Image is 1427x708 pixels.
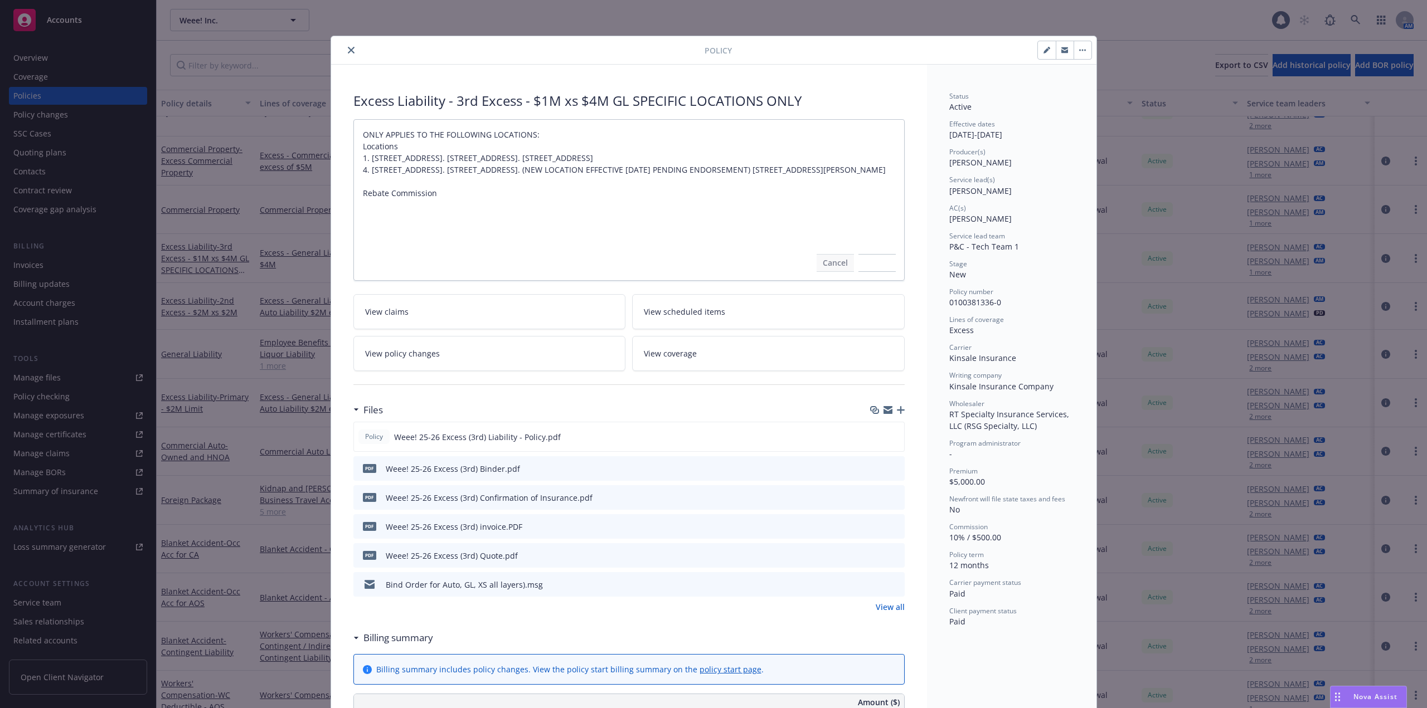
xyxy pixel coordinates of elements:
span: [PERSON_NAME] [949,157,1012,168]
div: Billing summary includes policy changes. View the policy start billing summary on the . [376,663,764,675]
span: View scheduled items [644,306,725,318]
span: Newfront will file state taxes and fees [949,494,1065,504]
span: Lines of coverage [949,315,1004,324]
a: View all [876,601,905,613]
button: preview file [890,492,900,504]
span: [PERSON_NAME] [949,185,1012,196]
span: 10% / $500.00 [949,532,1001,543]
button: preview file [890,463,900,475]
span: Service lead(s) [949,175,995,184]
span: 0100381336-0 [949,297,1001,307]
span: Producer(s) [949,147,986,157]
span: [PERSON_NAME] [949,213,1012,224]
span: Program administrator [949,438,1021,448]
span: PDF [363,522,376,530]
div: Weee! 25-26 Excess (3rd) Confirmation of Insurance.pdf [386,492,593,504]
span: 12 months [949,560,989,570]
span: AC(s) [949,203,966,213]
h3: Billing summary [363,631,433,645]
span: Cancel [823,254,848,272]
span: No [949,504,960,515]
div: [DATE] - [DATE] [949,119,1074,140]
button: download file [872,492,881,504]
a: View policy changes [353,336,626,371]
span: $5,000.00 [949,476,985,487]
button: close [344,43,358,57]
span: Carrier payment status [949,578,1021,587]
span: Policy [363,432,385,442]
button: preview file [890,579,900,590]
span: RT Specialty Insurance Services, LLC (RSG Specialty, LLC) [949,409,1071,431]
span: Client payment status [949,606,1017,616]
div: Weee! 25-26 Excess (3rd) Binder.pdf [386,463,520,475]
button: preview file [890,550,900,561]
span: Kinsale Insurance [949,353,1016,363]
h3: Files [363,403,383,417]
span: Wholesaler [949,399,984,408]
div: Drag to move [1331,686,1345,707]
button: preview file [890,521,900,533]
a: View scheduled items [632,294,905,329]
div: Excess [949,324,1074,336]
div: Weee! 25-26 Excess (3rd) Quote.pdf [386,550,518,561]
span: New [949,269,966,280]
button: Cancel [817,254,854,272]
a: policy start page [700,664,761,675]
span: Commission [949,522,988,531]
span: Paid [949,616,965,627]
span: Premium [949,466,978,476]
span: Nova Assist [1353,692,1397,701]
div: Billing summary [353,631,433,645]
span: Carrier [949,343,972,352]
button: Nova Assist [1330,686,1407,708]
button: download file [872,431,881,443]
div: Excess Liability - 3rd Excess - $1M xs $4M GL SPECIFIC LOCATIONS ONLY [353,91,905,110]
textarea: ONLY APPLIES TO THE FOLLOWING LOCATIONS: Locations 1. [STREET_ADDRESS]. [STREET_ADDRESS]. [STREET... [353,119,905,281]
a: View claims [353,294,626,329]
span: Active [949,101,972,112]
span: Kinsale Insurance Company [949,381,1054,392]
span: Service lead team [949,231,1005,241]
button: Save [858,254,896,272]
span: Status [949,91,969,101]
span: Stage [949,259,967,268]
button: download file [872,579,881,590]
span: Policy term [949,550,984,559]
button: download file [872,521,881,533]
span: View coverage [644,348,697,359]
span: - [949,448,952,459]
span: Writing company [949,370,1002,380]
span: Paid [949,588,965,599]
button: preview file [890,431,900,443]
span: Policy [705,45,732,56]
span: Effective dates [949,119,995,129]
button: download file [872,463,881,475]
span: P&C - Tech Team 1 [949,241,1019,252]
span: View claims [365,306,409,318]
div: Bind Order for Auto, GL, XS all layers).msg [386,579,543,590]
span: View policy changes [365,348,440,359]
span: pdf [363,464,376,472]
a: View coverage [632,336,905,371]
span: pdf [363,493,376,501]
div: Files [353,403,383,417]
span: Policy number [949,287,993,296]
span: Weee! 25-26 Excess (3rd) Liability - Policy.pdf [394,431,561,443]
span: Amount ($) [858,696,900,708]
div: Weee! 25-26 Excess (3rd) invoice.PDF [386,521,522,533]
button: download file [872,550,881,561]
span: pdf [363,551,376,559]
